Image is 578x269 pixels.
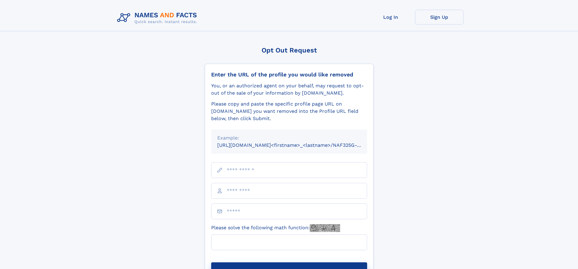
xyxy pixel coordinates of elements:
[211,71,367,78] div: Enter the URL of the profile you would like removed
[217,142,379,148] small: [URL][DOMAIN_NAME]<firstname>_<lastname>/NAF325G-xxxxxxxx
[415,10,464,25] a: Sign Up
[115,10,202,26] img: Logo Names and Facts
[211,82,367,97] div: You, or an authorized agent on your behalf, may request to opt-out of the sale of your informatio...
[367,10,415,25] a: Log In
[211,100,367,122] div: Please copy and paste the specific profile page URL on [DOMAIN_NAME] you want removed into the Pr...
[211,224,340,232] label: Please solve the following math function:
[205,46,374,54] div: Opt Out Request
[217,134,361,142] div: Example:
